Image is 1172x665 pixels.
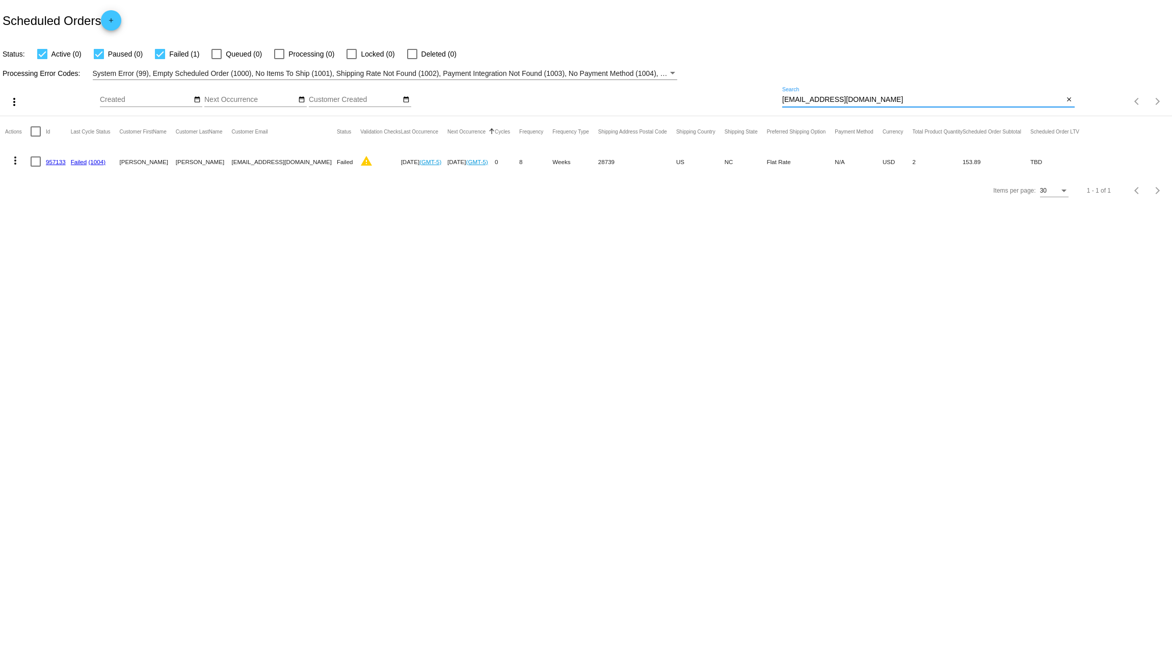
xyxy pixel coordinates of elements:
[725,128,758,135] button: Change sorting for ShippingState
[108,48,143,60] span: Paused (0)
[89,158,106,165] a: (1004)
[231,128,268,135] button: Change sorting for CustomerEmail
[725,147,767,176] mat-cell: NC
[963,128,1021,135] button: Change sorting for Subtotal
[8,96,20,108] mat-icon: more_vert
[231,147,337,176] mat-cell: [EMAIL_ADDRESS][DOMAIN_NAME]
[883,147,913,176] mat-cell: USD
[288,48,334,60] span: Processing (0)
[298,96,305,104] mat-icon: date_range
[120,128,167,135] button: Change sorting for CustomerFirstName
[204,96,296,104] input: Next Occurrence
[71,158,87,165] a: Failed
[552,128,589,135] button: Change sorting for FrequencyType
[1087,187,1111,194] div: 1 - 1 of 1
[1127,91,1148,112] button: Previous page
[1066,96,1073,104] mat-icon: close
[401,147,447,176] mat-cell: [DATE]
[963,147,1030,176] mat-cell: 153.89
[993,187,1035,194] div: Items per page:
[676,128,715,135] button: Change sorting for ShippingCountry
[401,128,438,135] button: Change sorting for LastOccurrenceUtc
[337,128,351,135] button: Change sorting for Status
[194,96,201,104] mat-icon: date_range
[309,96,401,104] input: Customer Created
[1030,128,1079,135] button: Change sorting for LifetimeValue
[176,128,223,135] button: Change sorting for CustomerLastName
[5,116,31,147] mat-header-cell: Actions
[1148,180,1168,201] button: Next page
[1040,188,1069,195] mat-select: Items per page:
[466,158,488,165] a: (GMT-5)
[1064,95,1075,105] button: Clear
[100,96,192,104] input: Created
[93,67,678,80] mat-select: Filter by Processing Error Codes
[1148,91,1168,112] button: Next page
[767,128,826,135] button: Change sorting for PreferredShippingOption
[361,48,394,60] span: Locked (0)
[3,10,121,31] h2: Scheduled Orders
[495,147,519,176] mat-cell: 0
[519,128,543,135] button: Change sorting for Frequency
[676,147,725,176] mat-cell: US
[120,147,176,176] mat-cell: [PERSON_NAME]
[360,155,372,167] mat-icon: warning
[1040,187,1047,194] span: 30
[337,158,353,165] span: Failed
[883,128,903,135] button: Change sorting for CurrencyIso
[552,147,598,176] mat-cell: Weeks
[598,128,667,135] button: Change sorting for ShippingPostcode
[782,96,1064,104] input: Search
[176,147,232,176] mat-cell: [PERSON_NAME]
[835,147,883,176] mat-cell: N/A
[913,147,963,176] mat-cell: 2
[46,128,50,135] button: Change sorting for Id
[46,158,66,165] a: 957133
[226,48,262,60] span: Queued (0)
[913,116,963,147] mat-header-cell: Total Product Quantity
[447,147,495,176] mat-cell: [DATE]
[3,69,81,77] span: Processing Error Codes:
[9,154,21,167] mat-icon: more_vert
[495,128,510,135] button: Change sorting for Cycles
[421,48,457,60] span: Deleted (0)
[105,17,117,29] mat-icon: add
[519,147,552,176] mat-cell: 8
[1127,180,1148,201] button: Previous page
[71,128,111,135] button: Change sorting for LastProcessingCycleId
[51,48,82,60] span: Active (0)
[169,48,199,60] span: Failed (1)
[835,128,873,135] button: Change sorting for PaymentMethod.Type
[3,50,25,58] span: Status:
[1030,147,1088,176] mat-cell: TBD
[403,96,410,104] mat-icon: date_range
[598,147,676,176] mat-cell: 28739
[447,128,486,135] button: Change sorting for NextOccurrenceUtc
[419,158,441,165] a: (GMT-5)
[767,147,835,176] mat-cell: Flat Rate
[360,116,401,147] mat-header-cell: Validation Checks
